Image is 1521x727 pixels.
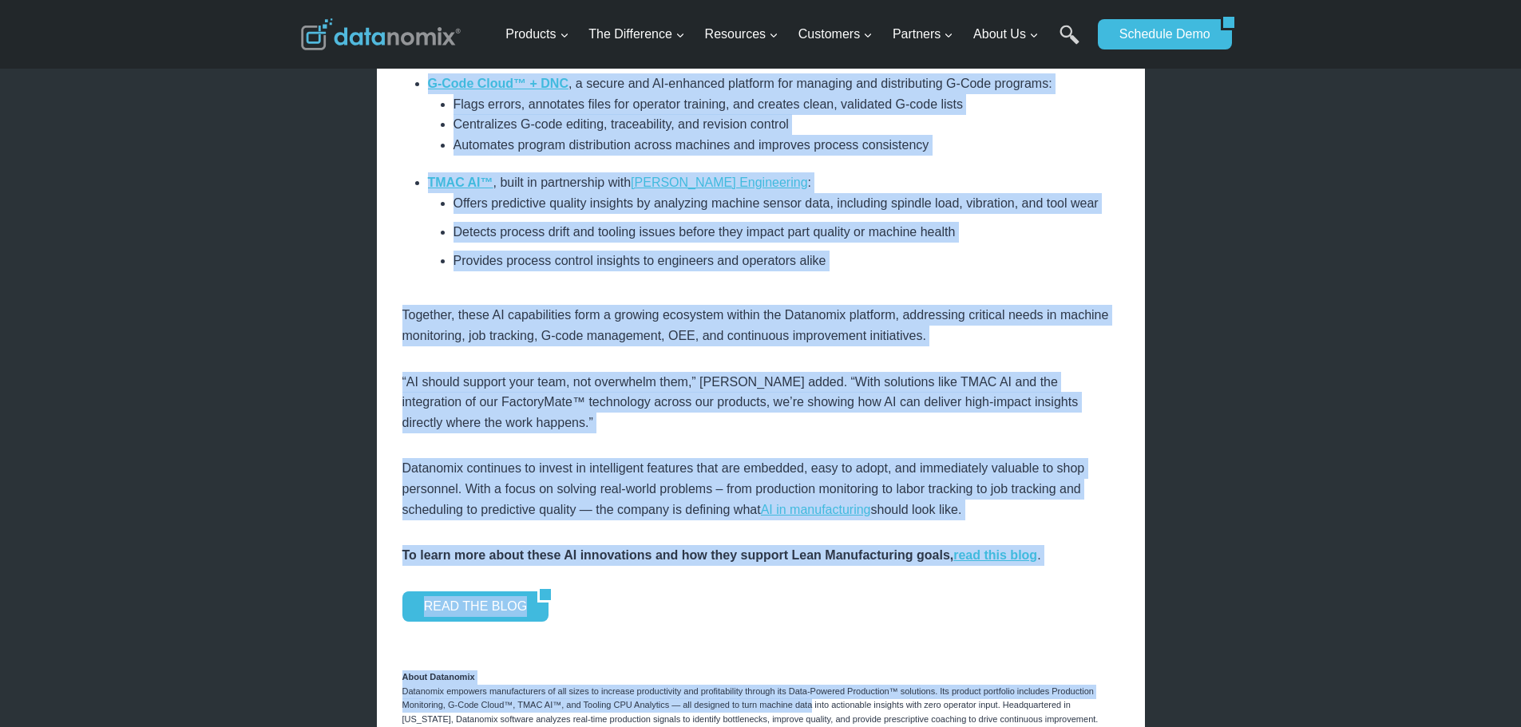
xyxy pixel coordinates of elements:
span: Partners [893,24,953,45]
strong: About Datanomix [402,672,475,682]
strong: To learn more about these AI innovations and how they support Lean Manufacturing goals, [402,548,954,562]
span: The Difference [588,24,685,45]
p: Together, these AI capabilities form a growing ecosystem within the Datanomix platform, addressin... [402,305,1119,346]
a: TMAC AI™ [428,176,493,189]
img: Datanomix [301,18,461,50]
a: Search [1060,25,1079,61]
li: , built in partnership with : [428,164,1119,279]
p: . [402,545,1119,566]
li: Provides process control insights to engineers and operators alike [454,251,1119,271]
a: G-Code Cloud™ + DNC [428,77,568,90]
nav: Primary Navigation [499,9,1090,61]
p: “AI should support your team, not overwhelm them,” [PERSON_NAME] added. “With solutions like TMAC... [402,372,1119,433]
p: Datanomix empowers manufacturers of all sizes to increase productivity and profitability through ... [402,670,1119,726]
li: Offers predictive quality insights by analyzing machine sensor data, including spindle load, vibr... [454,193,1119,214]
p: Datanomix continues to invest in intelligent features that are embedded, easy to adopt, and immed... [402,458,1119,520]
a: Schedule Demo [1098,19,1221,49]
li: Centralizes G-code editing, traceability, and revision control [454,114,1119,135]
span: Customers [798,24,873,45]
span: Products [505,24,568,45]
a: read this blog [953,548,1037,562]
a: AI in manufacturing [761,503,871,516]
li: Flags errors, annotates files for operator training, and creates clean, validated G-code lists [454,94,1119,115]
li: Detects process drift and tooling issues before they impact part quality or machine health [454,213,1119,251]
span: About Us [973,24,1039,45]
li: Automates program distribution across machines and improves process consistency [454,135,1119,156]
a: READ THE BLOG [402,591,538,622]
span: Resources [705,24,778,45]
a: [PERSON_NAME] Engineering [631,176,807,189]
li: , a secure and AI-enhanced platform for managing and distributing G-Code programs: [428,65,1119,164]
